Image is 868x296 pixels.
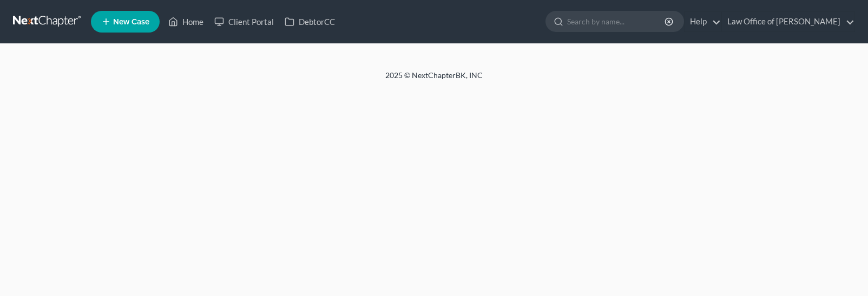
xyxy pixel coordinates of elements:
[113,18,149,26] span: New Case
[567,11,666,31] input: Search by name...
[685,12,721,31] a: Help
[163,12,209,31] a: Home
[722,12,854,31] a: Law Office of [PERSON_NAME]
[279,12,340,31] a: DebtorCC
[126,70,742,89] div: 2025 © NextChapterBK, INC
[209,12,279,31] a: Client Portal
